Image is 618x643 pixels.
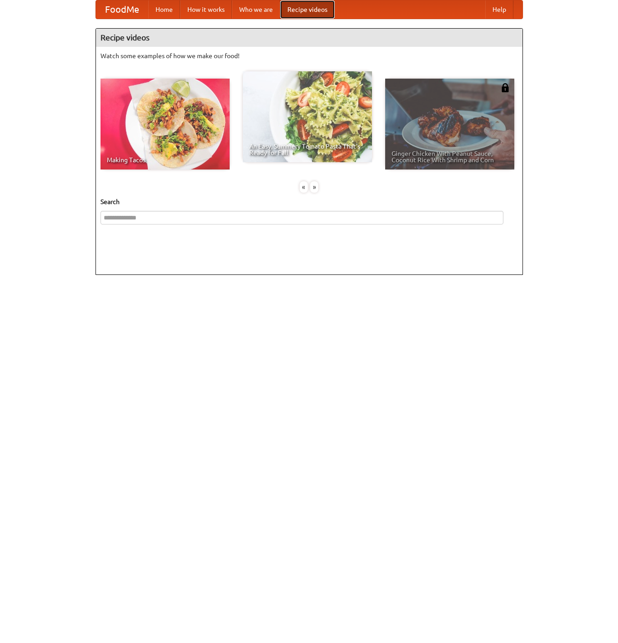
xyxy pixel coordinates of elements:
a: Help [485,0,513,19]
div: « [300,181,308,193]
a: Making Tacos [100,79,230,169]
p: Watch some examples of how we make our food! [100,51,518,60]
a: FoodMe [96,0,148,19]
div: » [310,181,318,193]
img: 483408.png [501,83,510,92]
h4: Recipe videos [96,29,523,47]
span: An Easy, Summery Tomato Pasta That's Ready for Fall [249,143,366,156]
a: Recipe videos [280,0,335,19]
h5: Search [100,197,518,206]
a: Home [148,0,180,19]
a: How it works [180,0,232,19]
span: Making Tacos [107,157,223,163]
a: Who we are [232,0,280,19]
a: An Easy, Summery Tomato Pasta That's Ready for Fall [243,71,372,162]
